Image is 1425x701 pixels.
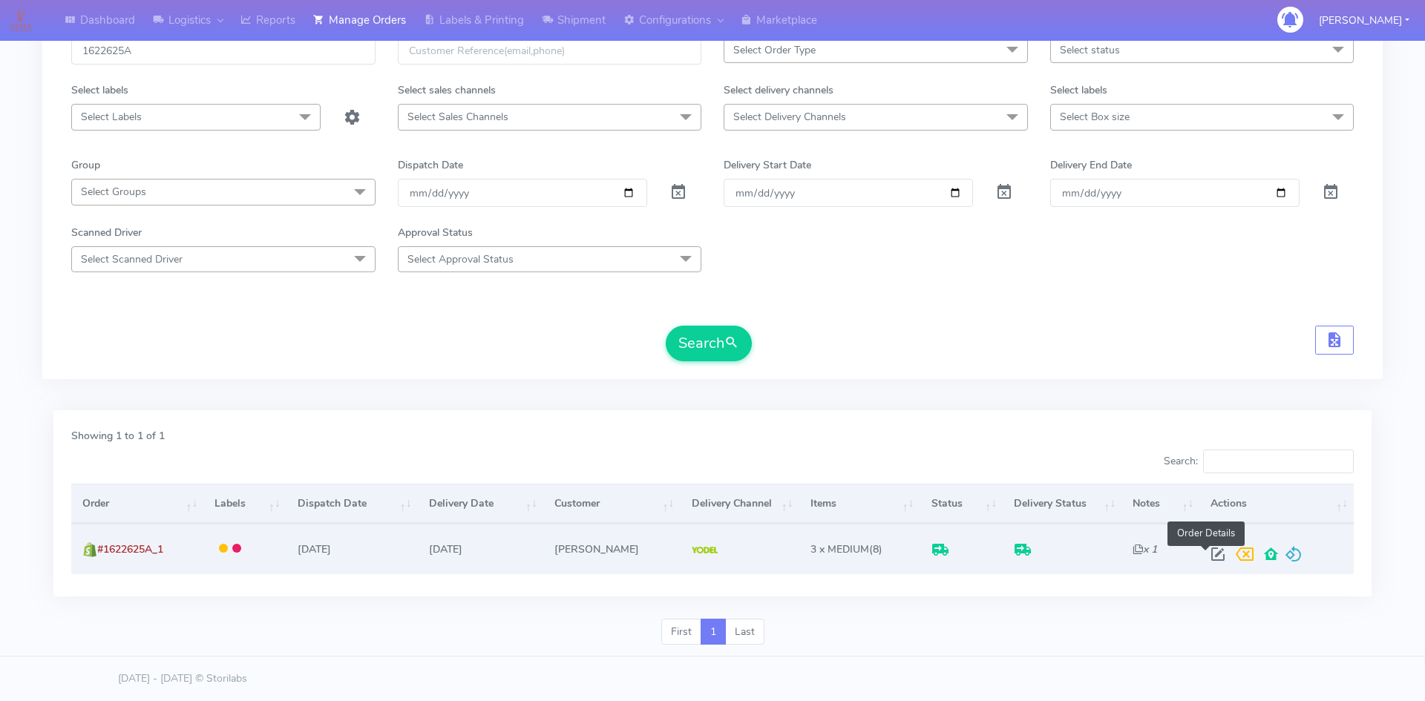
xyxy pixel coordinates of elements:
[71,428,165,444] label: Showing 1 to 1 of 1
[1050,82,1107,98] label: Select labels
[1164,450,1354,473] label: Search:
[1203,450,1354,473] input: Search:
[1308,5,1421,36] button: [PERSON_NAME]
[920,484,1003,524] th: Status: activate to sort column ascending
[81,252,183,266] span: Select Scanned Driver
[71,225,142,240] label: Scanned Driver
[543,524,681,573] td: [PERSON_NAME]
[81,185,146,199] span: Select Groups
[733,110,846,124] span: Select Delivery Channels
[286,524,418,573] td: [DATE]
[81,110,142,124] span: Select Labels
[71,82,128,98] label: Select labels
[692,547,718,554] img: Yodel
[1060,110,1130,124] span: Select Box size
[1133,542,1157,556] i: x 1
[810,542,869,556] span: 3 x MEDIUM
[724,82,833,98] label: Select delivery channels
[733,43,816,57] span: Select Order Type
[82,542,97,557] img: shopify.png
[203,484,286,524] th: Labels: activate to sort column ascending
[418,484,543,524] th: Delivery Date: activate to sort column ascending
[398,225,473,240] label: Approval Status
[1050,157,1132,173] label: Delivery End Date
[71,157,100,173] label: Group
[97,542,163,556] span: #1622625A_1
[666,326,752,361] button: Search
[680,484,799,524] th: Delivery Channel: activate to sort column ascending
[398,157,463,173] label: Dispatch Date
[1003,484,1121,524] th: Delivery Status: activate to sort column ascending
[1060,43,1120,57] span: Select status
[418,524,543,573] td: [DATE]
[799,484,920,524] th: Items: activate to sort column ascending
[407,110,508,124] span: Select Sales Channels
[1199,484,1354,524] th: Actions: activate to sort column ascending
[71,37,376,65] input: Order Id
[543,484,681,524] th: Customer: activate to sort column ascending
[810,542,882,556] span: (8)
[1121,484,1199,524] th: Notes: activate to sort column ascending
[71,484,203,524] th: Order: activate to sort column ascending
[398,82,496,98] label: Select sales channels
[724,157,811,173] label: Delivery Start Date
[286,484,418,524] th: Dispatch Date: activate to sort column ascending
[407,252,514,266] span: Select Approval Status
[701,619,726,645] a: 1
[398,37,702,65] input: Customer Reference(email,phone)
